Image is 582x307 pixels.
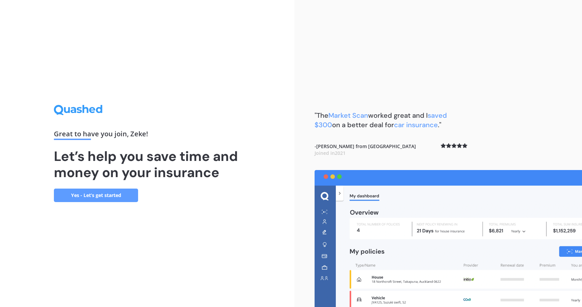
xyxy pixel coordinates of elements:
[315,150,346,156] span: Joined in 2021
[54,148,240,180] h1: Let’s help you save time and money on your insurance
[328,111,368,120] span: Market Scan
[54,189,138,202] a: Yes - Let’s get started
[54,131,240,140] div: Great to have you join , Zeke !
[315,111,447,129] span: saved $300
[315,111,447,129] b: "The worked great and I on a better deal for ."
[315,143,416,156] b: - [PERSON_NAME] from [GEOGRAPHIC_DATA]
[394,120,438,129] span: car insurance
